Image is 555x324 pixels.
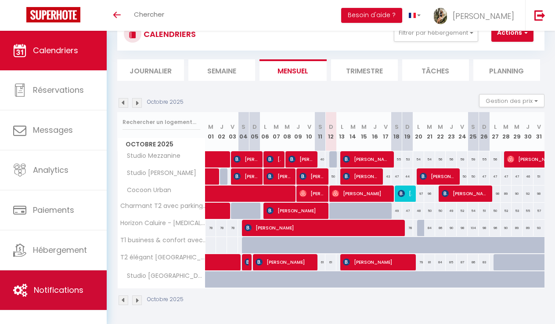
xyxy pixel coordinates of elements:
div: 47 [490,168,501,185]
span: Octobre 2025 [118,138,205,151]
div: 59 [457,151,468,167]
th: 16 [369,112,380,151]
abbr: L [417,123,420,131]
div: 47 [402,203,413,219]
div: 55 [523,203,533,219]
abbr: S [318,123,322,131]
div: 81 [424,254,435,270]
div: 93 [533,220,544,236]
th: 22 [435,112,446,151]
div: 50 [424,203,435,219]
div: 53 [512,203,523,219]
div: 92 [523,186,533,202]
div: 78 [205,220,216,236]
span: [PERSON_NAME] [256,254,314,270]
abbr: S [471,123,475,131]
div: 44 [402,168,413,185]
div: 90 [501,220,512,236]
span: Horizon Caluire - [MEDICAL_DATA] chaleureux avec balcon - proche [GEOGRAPHIC_DATA] [119,220,207,226]
abbr: M [427,123,432,131]
div: 56 [490,151,501,167]
li: Journalier [117,59,184,81]
li: Trimestre [331,59,398,81]
img: ... [434,8,447,24]
div: 89 [501,186,512,202]
div: 98 [479,220,490,236]
abbr: M [503,123,508,131]
span: [PERSON_NAME] [343,254,412,270]
div: 86 [435,220,446,236]
span: [PERSON_NAME] [234,151,259,167]
th: 18 [391,112,402,151]
div: 89 [523,220,533,236]
div: 47 [512,168,523,185]
div: 43 [380,168,391,185]
div: 56 [446,151,457,167]
span: [PERSON_NAME] [267,168,292,185]
th: 28 [501,112,512,151]
span: Paiements [33,204,74,215]
input: Rechercher un logement... [123,114,200,130]
div: 90 [446,220,457,236]
span: T1 business & confort avec balcon - Lyon 3 [PERSON_NAME] [119,237,207,244]
abbr: S [395,123,399,131]
button: Besoin d'aide ? [341,8,402,23]
th: 19 [402,112,413,151]
th: 17 [380,112,391,151]
th: 23 [446,112,457,151]
button: Actions [491,24,533,42]
abbr: D [405,123,410,131]
abbr: S [241,123,245,131]
abbr: M [361,123,367,131]
th: 04 [238,112,249,151]
span: Cocoon Urban [119,186,173,195]
li: Planning [473,59,540,81]
abbr: M [350,123,356,131]
div: 78 [227,220,238,236]
div: 98 [457,220,468,236]
abbr: J [450,123,453,131]
th: 21 [424,112,435,151]
abbr: V [307,123,311,131]
div: 98 [490,186,501,202]
span: [PERSON_NAME] [453,11,514,22]
div: 47 [391,168,402,185]
abbr: V [384,123,388,131]
span: Chercher [134,10,164,19]
div: 47 [479,168,490,185]
span: Studio [GEOGRAPHIC_DATA] 8 [119,271,207,281]
div: 85 [446,254,457,270]
div: 50 [468,168,479,185]
th: 08 [282,112,293,151]
button: Filtrer par hébergement [394,24,478,42]
div: 83 [479,254,490,270]
abbr: V [460,123,464,131]
th: 27 [490,112,501,151]
th: 30 [523,112,533,151]
abbr: D [329,123,333,131]
span: Studio Mezzanine [119,151,183,161]
div: 61 [325,254,336,270]
th: 05 [249,112,260,151]
abbr: M [274,123,279,131]
th: 06 [260,112,271,151]
th: 03 [227,112,238,151]
li: Tâches [402,59,469,81]
div: 61 [315,254,326,270]
abbr: M [285,123,290,131]
div: 84 [435,254,446,270]
span: [PERSON_NAME] [442,185,489,202]
span: [PERSON_NAME] [267,202,325,219]
th: 31 [533,112,544,151]
abbr: M [208,123,213,131]
div: 50 [490,203,501,219]
span: T2 élégant [GEOGRAPHIC_DATA] et gare [119,254,207,261]
div: 90 [512,186,523,202]
th: 11 [315,112,326,151]
div: 96 [490,220,501,236]
div: 49 [391,203,402,219]
div: 46 [523,168,533,185]
span: Messages [33,124,73,135]
span: [PERSON_NAME] [299,185,325,202]
span: [PERSON_NAME] [343,168,379,185]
